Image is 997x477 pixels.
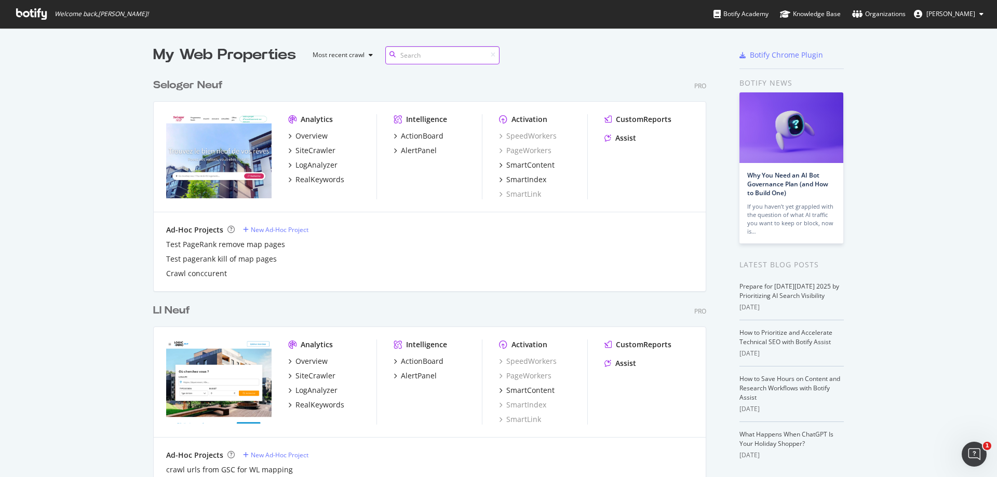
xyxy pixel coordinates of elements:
div: ActionBoard [401,131,443,141]
div: SmartContent [506,160,555,170]
img: selogerneuf.com [166,114,272,198]
a: LogAnalyzer [288,385,338,396]
span: Welcome back, [PERSON_NAME] ! [55,10,149,18]
a: PageWorkers [499,145,551,156]
a: RealKeywords [288,174,344,185]
div: LI Neuf [153,303,190,318]
div: Ad-Hoc Projects [166,450,223,460]
a: SiteCrawler [288,145,335,156]
a: SiteCrawler [288,371,335,381]
div: Botify Academy [713,9,769,19]
a: How to Prioritize and Accelerate Technical SEO with Botify Assist [739,328,832,346]
div: Activation [511,339,547,350]
div: Latest Blog Posts [739,259,844,270]
div: Overview [295,131,328,141]
a: Overview [288,131,328,141]
div: Intelligence [406,114,447,125]
div: Analytics [301,339,333,350]
div: [DATE] [739,349,844,358]
img: neuf.logic-immo.com [166,339,272,424]
a: Crawl conccurent [166,268,227,279]
div: Pro [694,81,706,90]
a: How to Save Hours on Content and Research Workflows with Botify Assist [739,374,840,402]
div: New Ad-Hoc Project [251,451,308,459]
div: RealKeywords [295,174,344,185]
div: SiteCrawler [295,371,335,381]
div: SmartContent [506,385,555,396]
div: Analytics [301,114,333,125]
div: SmartIndex [506,174,546,185]
div: AlertPanel [401,371,437,381]
a: Test PageRank remove map pages [166,239,285,250]
a: AlertPanel [394,371,437,381]
a: crawl urls from GSC for WL mapping [166,465,293,475]
a: SmartIndex [499,174,546,185]
div: Organizations [852,9,906,19]
a: CustomReports [604,339,671,350]
div: LogAnalyzer [295,385,338,396]
div: My Web Properties [153,45,296,65]
a: SmartLink [499,189,541,199]
a: Assist [604,358,636,369]
div: Intelligence [406,339,447,350]
div: [DATE] [739,451,844,460]
div: SiteCrawler [295,145,335,156]
a: SmartContent [499,385,555,396]
a: What Happens When ChatGPT Is Your Holiday Shopper? [739,430,833,448]
a: AlertPanel [394,145,437,156]
div: AlertPanel [401,145,437,156]
a: LI Neuf [153,303,194,318]
div: ActionBoard [401,356,443,366]
a: SmartContent [499,160,555,170]
input: Search [385,46,500,64]
div: Ad-Hoc Projects [166,225,223,235]
div: Botify Chrome Plugin [750,50,823,60]
a: SpeedWorkers [499,356,557,366]
a: Test pagerank kill of map pages [166,254,277,264]
a: ActionBoard [394,131,443,141]
a: New Ad-Hoc Project [243,451,308,459]
a: LogAnalyzer [288,160,338,170]
div: RealKeywords [295,400,344,410]
a: RealKeywords [288,400,344,410]
div: Assist [615,358,636,369]
a: SmartLink [499,414,541,425]
div: Botify news [739,77,844,89]
a: Botify Chrome Plugin [739,50,823,60]
div: CustomReports [616,339,671,350]
a: Seloger Neuf [153,78,227,93]
div: LogAnalyzer [295,160,338,170]
a: Overview [288,356,328,366]
iframe: Intercom live chat [962,442,987,467]
a: PageWorkers [499,371,551,381]
div: New Ad-Hoc Project [251,225,308,234]
div: Assist [615,133,636,143]
div: Most recent crawl [313,52,365,58]
div: Pro [694,307,706,316]
img: Why You Need an AI Bot Governance Plan (and How to Build One) [739,92,843,163]
div: [DATE] [739,303,844,312]
a: Prepare for [DATE][DATE] 2025 by Prioritizing AI Search Visibility [739,282,839,300]
div: Activation [511,114,547,125]
button: [PERSON_NAME] [906,6,992,22]
div: CustomReports [616,114,671,125]
div: If you haven’t yet grappled with the question of what AI traffic you want to keep or block, now is… [747,202,836,236]
div: Knowledge Base [780,9,841,19]
a: SmartIndex [499,400,546,410]
a: Why You Need an AI Bot Governance Plan (and How to Build One) [747,171,828,197]
div: [DATE] [739,404,844,414]
a: SpeedWorkers [499,131,557,141]
button: Most recent crawl [304,47,377,63]
div: Seloger Neuf [153,78,223,93]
